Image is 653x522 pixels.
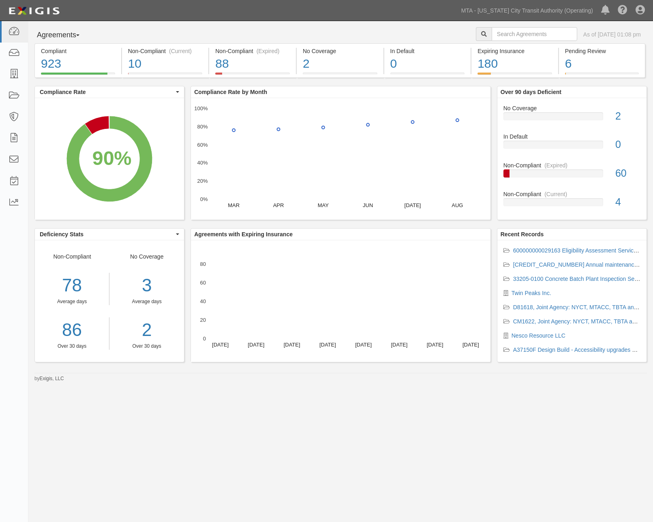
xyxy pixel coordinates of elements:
a: 86 [35,317,109,343]
svg: A chart. [191,98,490,220]
div: In Default [497,133,647,141]
div: No Coverage [303,47,377,55]
div: (Expired) [544,161,567,169]
div: No Coverage [497,104,647,112]
div: Non-Compliant (Current) [128,47,203,55]
text: [DATE] [462,342,479,348]
text: [DATE] [284,342,300,348]
div: Pending Review [565,47,639,55]
a: No Coverage2 [503,104,640,133]
text: MAY [318,202,329,208]
div: Non-Compliant (Expired) [215,47,290,55]
div: Over 30 days [35,343,109,350]
text: 80% [197,124,208,130]
div: 60 [609,166,647,181]
a: Non-Compliant(Current)4 [503,190,640,213]
text: 80 [200,261,206,267]
a: Non-Compliant(Expired)60 [503,161,640,190]
div: Average days [116,298,178,305]
text: [DATE] [391,342,408,348]
div: 90% [92,144,132,172]
text: [DATE] [212,342,229,348]
text: [DATE] [355,342,372,348]
div: 6 [565,55,639,73]
text: 20% [197,178,208,184]
a: 2 [116,317,178,343]
i: Help Center - Complianz [618,6,627,15]
span: Deficiency Stats [40,230,174,238]
div: Average days [35,298,109,305]
a: No Coverage2 [297,73,383,79]
small: by [34,375,64,382]
text: [DATE] [319,342,336,348]
text: JUN [363,202,373,208]
text: [DATE] [405,202,421,208]
b: Agreements with Expiring Insurance [194,231,293,237]
img: logo-5460c22ac91f19d4615b14bd174203de0afe785f0fc80cf4dbbc73dc1793850b.png [6,4,62,18]
div: 0 [390,55,465,73]
text: APR [273,202,284,208]
button: Deficiency Stats [35,229,184,240]
div: In Default [390,47,465,55]
div: (Current) [169,47,192,55]
div: 0 [609,137,647,152]
div: Non-Compliant [497,190,647,198]
div: 923 [41,55,115,73]
text: 60 [200,280,206,286]
a: MTA - [US_STATE] City Transit Authority (Operating) [457,2,597,19]
div: 3 [116,273,178,298]
a: Non-Compliant(Expired)88 [209,73,296,79]
a: Pending Review6 [559,73,646,79]
span: Compliance Rate [40,88,174,96]
b: Compliance Rate by Month [194,89,267,95]
text: 0 [203,336,206,342]
text: 40% [197,160,208,166]
text: 20 [200,317,206,323]
div: (Expired) [257,47,280,55]
text: [DATE] [427,342,443,348]
a: Compliant923 [34,73,121,79]
div: (Current) [544,190,567,198]
svg: A chart. [35,98,184,220]
div: 180 [477,55,552,73]
div: Compliant [41,47,115,55]
a: In Default0 [503,133,640,161]
a: Non-Compliant(Current)10 [122,73,209,79]
a: Exigis, LLC [40,376,64,381]
div: 10 [128,55,203,73]
text: AUG [452,202,463,208]
div: Over 30 days [116,343,178,350]
button: Compliance Rate [35,86,184,98]
div: 78 [35,273,109,298]
button: Agreements [34,27,95,43]
a: Expiring Insurance180 [471,73,558,79]
div: Non-Compliant [35,252,109,350]
b: Recent Records [501,231,544,237]
div: No Coverage [109,252,184,350]
text: 0% [200,196,208,202]
div: 2 [303,55,377,73]
div: 2 [609,109,647,124]
text: MAR [228,202,240,208]
text: 60% [197,141,208,148]
a: 33205-0100 Concrete Batch Plant Inspection Services [513,276,649,282]
div: Expiring Insurance [477,47,552,55]
svg: A chart. [191,240,490,362]
a: Twin Peaks Inc. [512,290,551,296]
a: Nesco Resource LLC [512,332,565,339]
div: As of [DATE] 01:08 pm [583,30,641,39]
a: In Default0 [384,73,471,79]
div: Non-Compliant [497,161,647,169]
text: [DATE] [248,342,265,348]
text: 40 [200,298,206,304]
div: 4 [609,195,647,210]
text: 100% [195,105,208,111]
b: Over 90 days Deficient [501,89,561,95]
input: Search Agreements [492,27,577,41]
div: 88 [215,55,290,73]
